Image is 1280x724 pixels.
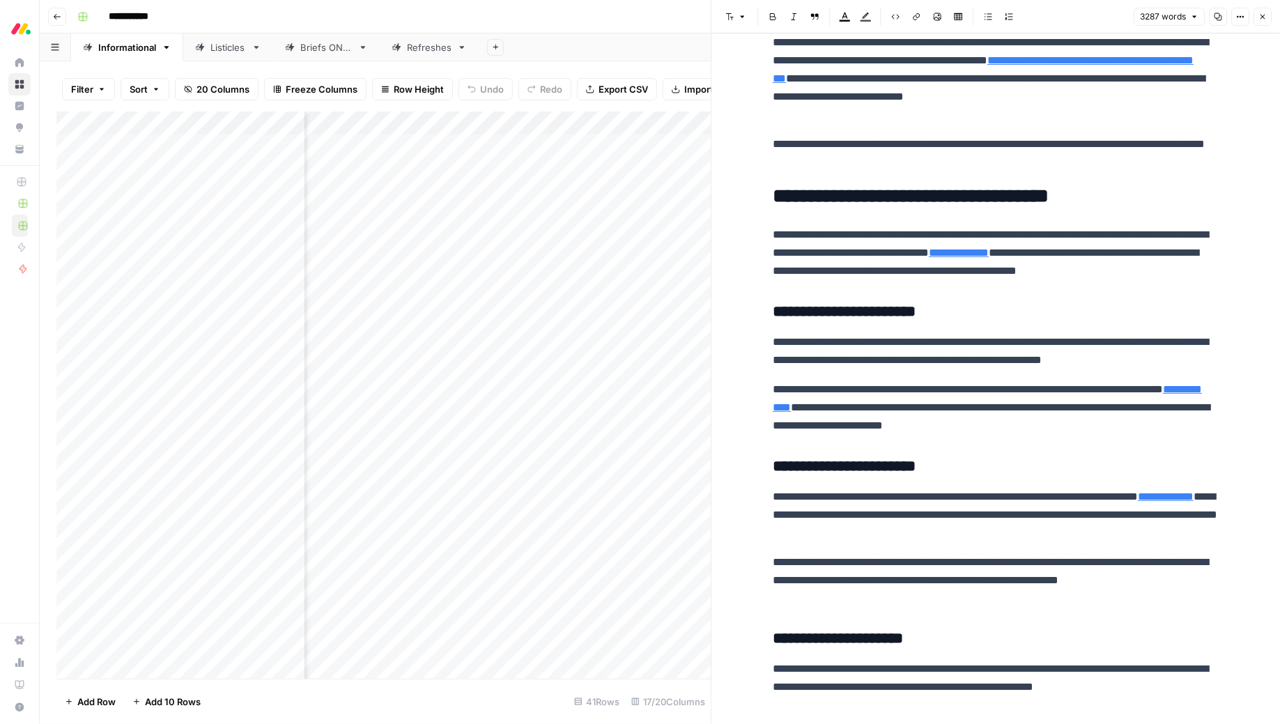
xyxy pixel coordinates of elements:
button: Sort [121,78,169,100]
span: Import CSV [684,82,734,96]
button: Freeze Columns [264,78,367,100]
div: Informational [98,40,156,54]
div: 17/20 Columns [626,691,711,713]
a: Briefs ONLY [273,33,380,61]
a: Settings [8,629,31,652]
button: Undo [458,78,513,100]
button: Workspace: Monday.com [8,11,31,46]
button: Row Height [372,78,453,100]
button: Add 10 Rows [124,691,209,713]
button: Import CSV [663,78,743,100]
a: Usage [8,652,31,674]
span: Add 10 Rows [145,695,201,709]
a: Refreshes [380,33,479,61]
a: Informational [71,33,183,61]
button: 20 Columns [175,78,259,100]
button: 3287 words [1134,8,1205,26]
div: 41 Rows [569,691,626,713]
button: Add Row [56,691,124,713]
a: Opportunities [8,116,31,139]
div: Refreshes [407,40,452,54]
span: Redo [540,82,562,96]
button: Redo [518,78,571,100]
a: Insights [8,95,31,117]
span: Add Row [77,695,116,709]
a: Home [8,52,31,74]
a: Browse [8,73,31,95]
a: Learning Hub [8,674,31,696]
span: Sort [130,82,148,96]
img: Monday.com Logo [8,16,33,41]
div: Briefs ONLY [300,40,353,54]
button: Help + Support [8,696,31,718]
button: Export CSV [577,78,657,100]
button: Filter [62,78,115,100]
span: Freeze Columns [286,82,357,96]
span: Row Height [394,82,444,96]
span: Filter [71,82,93,96]
div: Listicles [210,40,246,54]
span: Export CSV [599,82,648,96]
span: 3287 words [1140,10,1186,23]
a: Your Data [8,138,31,160]
span: 20 Columns [196,82,249,96]
span: Undo [480,82,504,96]
a: Listicles [183,33,273,61]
